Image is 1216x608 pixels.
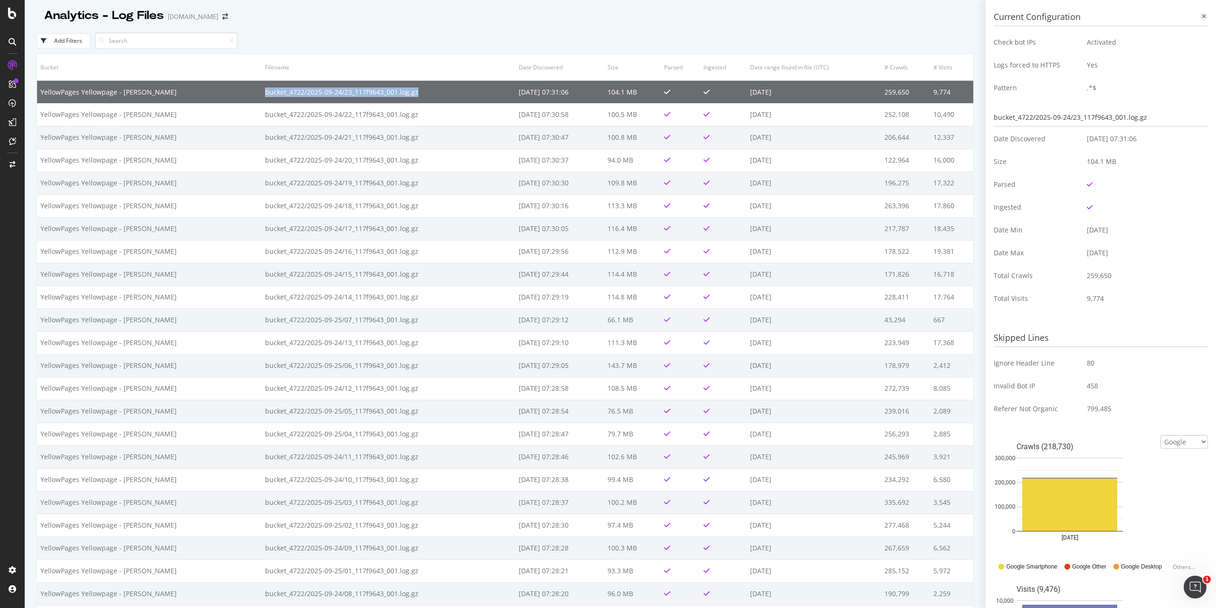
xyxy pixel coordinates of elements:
[881,149,931,172] td: 122,964
[222,13,228,20] div: arrow-right-arrow-left
[994,150,1079,173] td: Size
[604,560,661,582] td: 93.3 MB
[881,172,931,194] td: 196,275
[515,560,604,582] td: [DATE] 07:28:21
[37,331,262,354] td: YellowPages Yellowpage - [PERSON_NAME]
[515,149,604,172] td: [DATE] 07:30:37
[604,514,661,537] td: 97.4 MB
[994,109,1208,126] div: bucket_4722/2025-09-24/23_117f9643_001.log.gz
[262,103,515,126] td: bucket_4722/2025-09-24/22_117f9643_001.log.gz
[262,423,515,445] td: bucket_4722/2025-09-25/04_117f9643_001.log.gz
[881,103,931,126] td: 252,108
[994,287,1079,310] td: Total Visits
[994,173,1079,196] td: Parsed
[1087,358,1094,368] span: 80
[37,445,262,468] td: YellowPages Yellowpage - [PERSON_NAME]
[881,194,931,217] td: 263,396
[1080,219,1208,241] td: [DATE]
[881,309,931,331] td: 43,294
[881,331,931,354] td: 223,949
[37,491,262,514] td: YellowPages Yellowpage - [PERSON_NAME]
[995,503,1016,510] text: 100,000
[604,468,661,491] td: 99.4 MB
[604,194,661,217] td: 113.3 MB
[930,514,973,537] td: 5,244
[747,377,881,400] td: [DATE]
[747,468,881,491] td: [DATE]
[881,354,931,377] td: 178,979
[604,240,661,263] td: 112.9 MB
[37,560,262,582] td: YellowPages Yellowpage - [PERSON_NAME]
[881,126,931,149] td: 206,644
[994,435,1146,554] div: A chart.
[604,149,661,172] td: 94.0 MB
[604,354,661,377] td: 143.7 MB
[881,514,931,537] td: 277,468
[1012,528,1016,534] text: 0
[37,582,262,605] td: YellowPages Yellowpage - [PERSON_NAME]
[37,194,262,217] td: YellowPages Yellowpage - [PERSON_NAME]
[994,264,1079,287] td: Total Crawls
[515,263,604,286] td: [DATE] 07:29:44
[262,80,515,103] td: bucket_4722/2025-09-24/23_117f9643_001.log.gz
[995,454,1016,461] text: 300,000
[930,80,973,103] td: 9,774
[515,126,604,149] td: [DATE] 07:30:47
[930,468,973,491] td: 6,580
[747,514,881,537] td: [DATE]
[515,423,604,445] td: [DATE] 07:28:47
[515,217,604,240] td: [DATE] 07:30:05
[1072,563,1106,571] span: Google Other
[747,400,881,423] td: [DATE]
[515,377,604,400] td: [DATE] 07:28:58
[1016,584,1061,593] text: Visits (9,476)
[37,240,262,263] td: YellowPages Yellowpage - [PERSON_NAME]
[604,423,661,445] td: 79.7 MB
[37,103,262,126] td: YellowPages Yellowpage - [PERSON_NAME]
[1087,404,1111,414] span: 799,485
[930,149,973,172] td: 16,000
[37,423,262,445] td: YellowPages Yellowpage - [PERSON_NAME]
[604,126,661,149] td: 100.8 MB
[262,468,515,491] td: bucket_4722/2025-09-24/10_117f9643_001.log.gz
[262,286,515,309] td: bucket_4722/2025-09-24/14_117f9643_001.log.gz
[262,331,515,354] td: bucket_4722/2025-09-24/13_117f9643_001.log.gz
[881,537,931,560] td: 267,659
[994,54,1079,77] td: Logs forced to HTTPS
[930,126,973,149] td: 12,337
[604,217,661,240] td: 116.4 MB
[37,263,262,286] td: YellowPages Yellowpage - [PERSON_NAME]
[930,560,973,582] td: 5,972
[994,397,1079,420] td: Referer Not Organic
[37,309,262,331] td: YellowPages Yellowpage - [PERSON_NAME]
[262,582,515,605] td: bucket_4722/2025-09-24/08_117f9643_001.log.gz
[1080,241,1208,264] td: [DATE]
[930,286,973,309] td: 17,764
[37,377,262,400] td: YellowPages Yellowpage - [PERSON_NAME]
[930,537,973,560] td: 6,562
[604,172,661,194] td: 109.8 MB
[747,194,881,217] td: [DATE]
[515,80,604,103] td: [DATE] 07:31:06
[881,491,931,514] td: 335,692
[881,400,931,423] td: 239,016
[747,80,881,103] td: [DATE]
[515,582,604,605] td: [DATE] 07:28:20
[515,445,604,468] td: [DATE] 07:28:46
[515,309,604,331] td: [DATE] 07:29:12
[700,54,746,80] th: Ingested
[604,103,661,126] td: 100.5 MB
[747,560,881,582] td: [DATE]
[262,194,515,217] td: bucket_4722/2025-09-24/18_117f9643_001.log.gz
[994,9,1208,26] h3: Current Configuration
[1080,287,1208,310] td: 9,774
[930,445,973,468] td: 3,921
[881,377,931,400] td: 272,739
[881,560,931,582] td: 285,152
[1080,150,1208,173] td: 104.1 MB
[747,263,881,286] td: [DATE]
[930,240,973,263] td: 19,381
[1203,576,1211,583] span: 1
[37,33,90,48] button: Add Filters
[515,54,604,80] th: Date Discovered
